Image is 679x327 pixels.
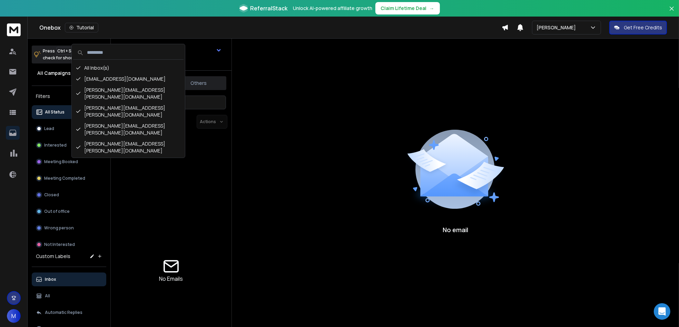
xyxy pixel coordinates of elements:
[44,242,75,247] p: Not Interested
[45,109,65,115] p: All Status
[32,91,106,101] h3: Filters
[56,47,86,55] span: Ctrl + Shift + k
[45,293,50,299] p: All
[65,23,98,32] button: Tutorial
[45,310,82,315] p: Automatic Replies
[443,225,468,235] p: No email
[624,24,662,31] p: Get Free Credits
[44,126,54,131] p: Lead
[73,138,184,156] div: [PERSON_NAME][EMAIL_ADDRESS][PERSON_NAME][DOMAIN_NAME]
[73,73,184,85] div: [EMAIL_ADDRESS][DOMAIN_NAME]
[44,159,78,165] p: Meeting Booked
[667,4,676,21] button: Close banner
[430,5,434,12] span: →
[37,70,71,77] h1: All Campaigns
[375,2,440,14] button: Claim Lifetime Deal
[171,76,226,91] button: Others
[159,275,183,283] p: No Emails
[44,176,85,181] p: Meeting Completed
[73,120,184,138] div: [PERSON_NAME][EMAIL_ADDRESS][PERSON_NAME][DOMAIN_NAME]
[73,85,184,102] div: [PERSON_NAME][EMAIL_ADDRESS][PERSON_NAME][DOMAIN_NAME]
[73,62,184,73] div: All Inbox(s)
[7,309,21,323] span: M
[44,209,70,214] p: Out of office
[36,253,70,260] h3: Custom Labels
[39,23,502,32] div: Onebox
[654,303,670,320] div: Open Intercom Messenger
[45,277,56,282] p: Inbox
[44,142,67,148] p: Interested
[293,5,373,12] p: Unlock AI-powered affiliate growth
[44,192,59,198] p: Closed
[73,102,184,120] div: [PERSON_NAME][EMAIL_ADDRESS][PERSON_NAME][DOMAIN_NAME]
[250,4,288,12] span: ReferralStack
[44,225,74,231] p: Wrong person
[537,24,579,31] p: [PERSON_NAME]
[43,48,91,61] p: Press to check for shortcuts.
